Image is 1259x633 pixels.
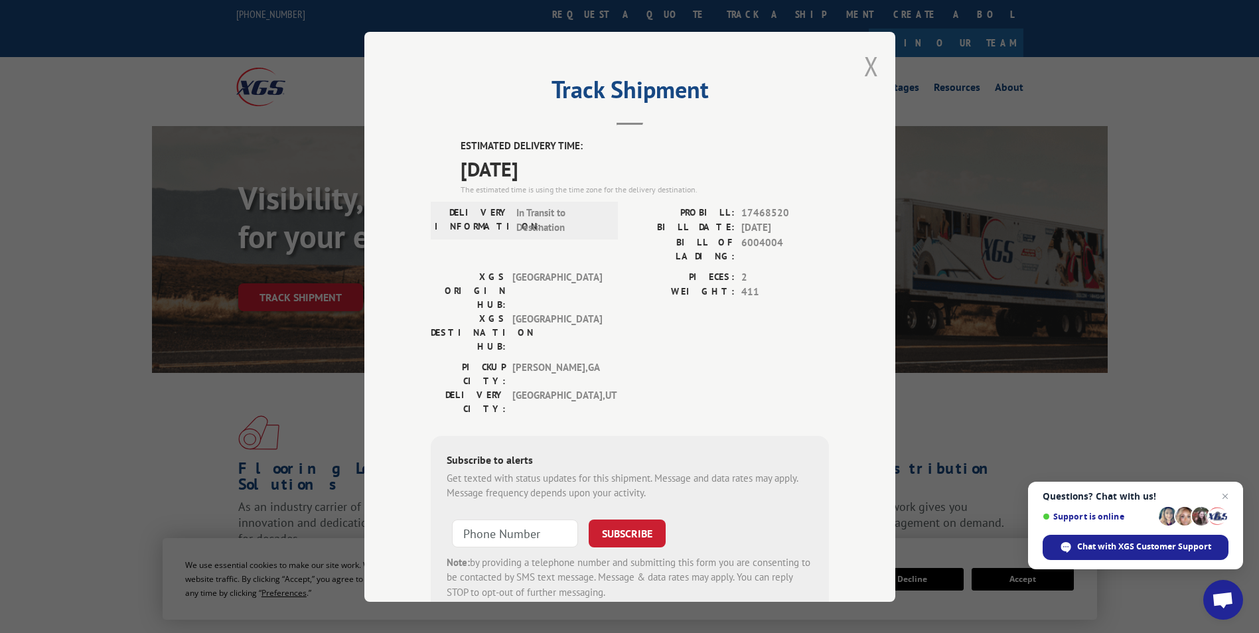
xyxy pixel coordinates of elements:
[447,555,813,600] div: by providing a telephone number and submitting this form you are consenting to be contacted by SM...
[447,555,470,568] strong: Note:
[431,387,506,415] label: DELIVERY CITY:
[630,205,735,220] label: PROBILL:
[512,269,602,311] span: [GEOGRAPHIC_DATA]
[461,183,829,195] div: The estimated time is using the time zone for the delivery destination.
[431,360,506,387] label: PICKUP CITY:
[741,285,829,300] span: 411
[431,269,506,311] label: XGS ORIGIN HUB:
[630,220,735,236] label: BILL DATE:
[512,360,602,387] span: [PERSON_NAME] , GA
[864,48,879,84] button: Close modal
[1043,535,1228,560] span: Chat with XGS Customer Support
[589,519,666,547] button: SUBSCRIBE
[431,311,506,353] label: XGS DESTINATION HUB:
[461,153,829,183] span: [DATE]
[630,235,735,263] label: BILL OF LADING:
[1043,512,1154,522] span: Support is online
[741,269,829,285] span: 2
[447,470,813,500] div: Get texted with status updates for this shipment. Message and data rates may apply. Message frequ...
[461,139,829,154] label: ESTIMATED DELIVERY TIME:
[1077,541,1211,553] span: Chat with XGS Customer Support
[1043,491,1228,502] span: Questions? Chat with us!
[512,311,602,353] span: [GEOGRAPHIC_DATA]
[741,220,829,236] span: [DATE]
[447,451,813,470] div: Subscribe to alerts
[431,80,829,105] h2: Track Shipment
[1203,580,1243,620] a: Open chat
[435,205,510,235] label: DELIVERY INFORMATION:
[516,205,606,235] span: In Transit to Destination
[630,285,735,300] label: WEIGHT:
[741,235,829,263] span: 6004004
[741,205,829,220] span: 17468520
[630,269,735,285] label: PIECES:
[512,387,602,415] span: [GEOGRAPHIC_DATA] , UT
[452,519,578,547] input: Phone Number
